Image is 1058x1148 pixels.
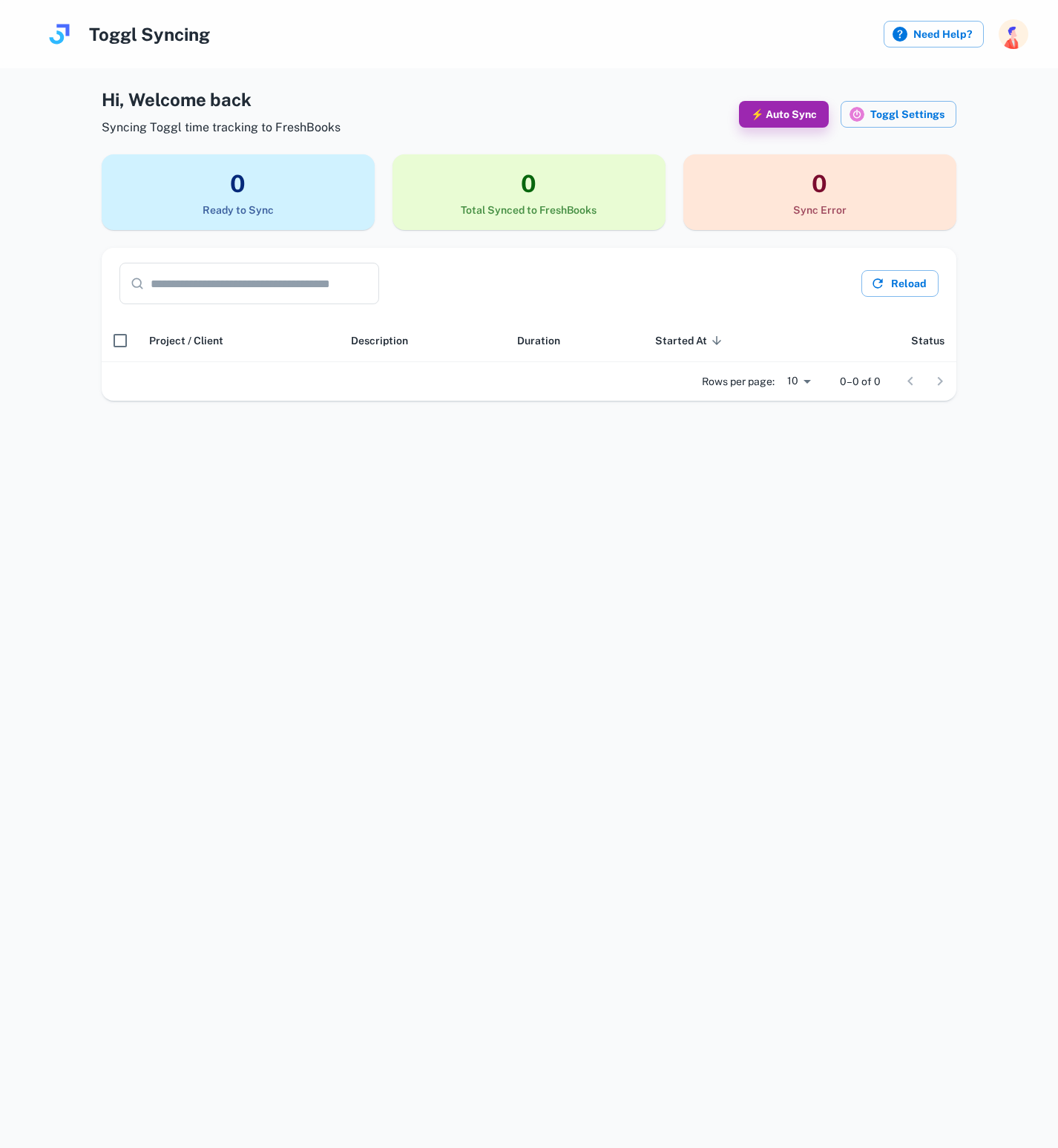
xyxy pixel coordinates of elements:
button: ⚡ Auto Sync [739,101,829,128]
div: 10 [781,370,816,392]
h3: 0 [392,166,666,202]
h3: 0 [102,166,375,202]
span: Syncing Toggl time tracking to FreshBooks [102,119,341,137]
h6: Total Synced to FreshBooks [392,202,666,218]
label: Need Help? [884,21,984,47]
h6: Sync Error [683,202,956,218]
img: photoURL [999,19,1028,49]
span: Duration [517,332,560,350]
span: Status [911,332,944,350]
p: 0–0 of 0 [840,373,881,390]
h6: Ready to Sync [102,202,375,218]
button: Toggl iconToggl Settings [841,101,956,128]
div: scrollable content [102,319,956,362]
span: Started At [655,332,726,350]
h4: Hi , Welcome back [102,86,341,113]
p: Rows per page: [702,373,775,390]
button: Reload [861,270,939,297]
img: logo.svg [45,19,74,49]
img: Toggl icon [850,107,864,122]
h4: Toggl Syncing [89,21,210,47]
span: Project / Client [149,332,223,350]
h3: 0 [683,166,956,202]
span: Description [351,332,408,350]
